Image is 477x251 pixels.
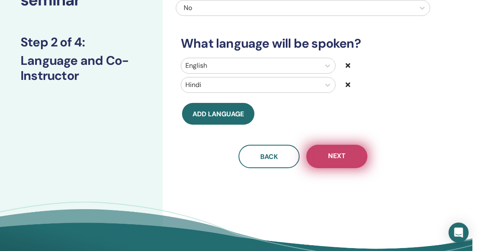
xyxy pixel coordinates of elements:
h3: Language and Co-Instructor [21,53,138,83]
span: Back [260,152,278,161]
h3: Step 2 of 4 : [21,35,138,50]
button: Add language [182,103,254,125]
span: Add language [192,110,244,118]
button: Back [238,145,300,168]
span: No [184,3,192,12]
h3: What language will be spoken? [176,36,430,51]
button: Next [306,145,367,168]
div: Open Intercom Messenger [449,223,469,243]
span: Next [328,151,346,162]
